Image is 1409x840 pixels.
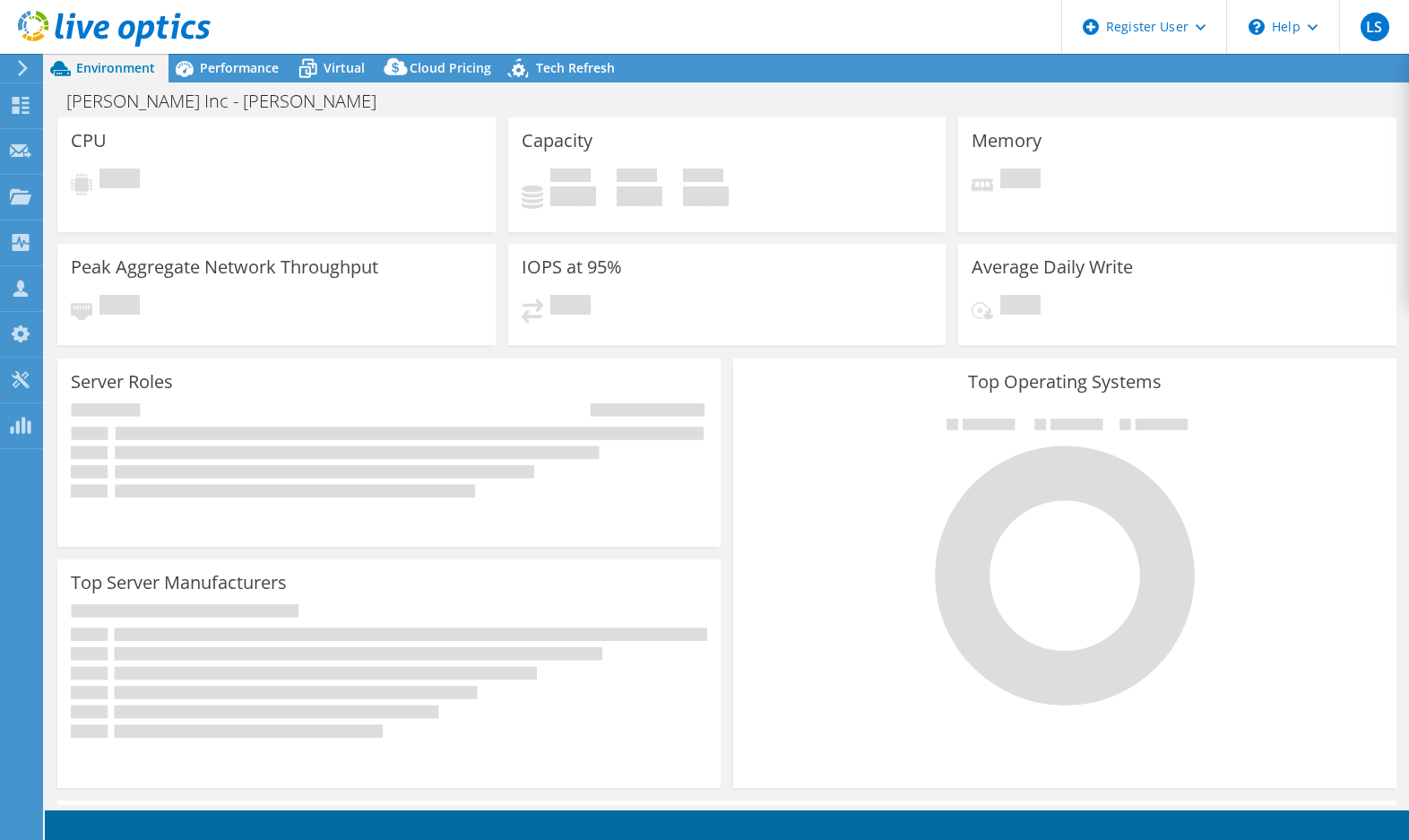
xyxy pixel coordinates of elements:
[550,169,591,186] span: Used
[536,59,615,76] span: Tech Refresh
[1000,295,1041,319] span: Pending
[410,59,491,76] span: Cloud Pricing
[683,186,729,206] h4: 0 GiB
[522,257,622,277] h3: IOPS at 95%
[683,169,723,186] span: Total
[99,169,140,193] span: Pending
[1361,13,1389,41] span: LS
[550,295,591,319] span: Pending
[76,59,155,76] span: Environment
[972,257,1133,277] h3: Average Daily Write
[522,131,592,151] h3: Capacity
[617,186,662,206] h4: 0 GiB
[71,131,107,151] h3: CPU
[1000,169,1041,193] span: Pending
[58,91,404,111] h1: [PERSON_NAME] Inc - [PERSON_NAME]
[617,169,657,186] span: Free
[71,372,173,392] h3: Server Roles
[972,131,1042,151] h3: Memory
[99,295,140,319] span: Pending
[71,573,287,593] h3: Top Server Manufacturers
[71,257,378,277] h3: Peak Aggregate Network Throughput
[1249,19,1265,35] svg: \n
[324,59,365,76] span: Virtual
[550,186,596,206] h4: 0 GiB
[200,59,279,76] span: Performance
[747,372,1383,392] h3: Top Operating Systems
